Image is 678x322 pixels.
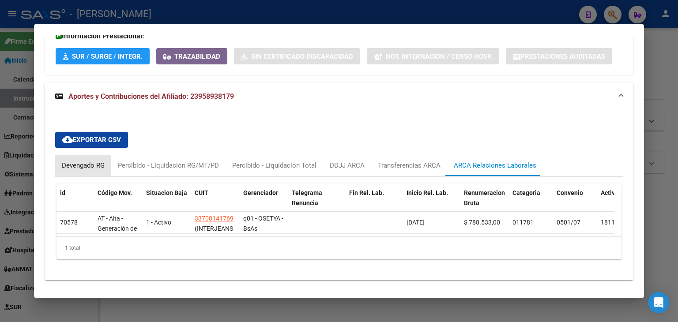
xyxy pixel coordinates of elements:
[512,189,540,196] span: Categoria
[251,52,353,60] span: Sin Certificado Discapacidad
[56,237,621,259] div: 1 total
[407,219,425,226] span: [DATE]
[98,215,137,242] span: AT - Alta - Generación de clave
[195,225,233,242] span: (INTERJEANS SRL.)
[45,82,633,111] mat-expansion-panel-header: Aportes y Contribuciones del Afiliado: 23958938179
[56,48,150,64] button: SUR / SURGE / INTEGR.
[403,183,460,222] datatable-header-cell: Inicio Rel. Lab.
[557,219,580,226] span: 0501/07
[601,189,627,196] span: Actividad
[240,183,288,222] datatable-header-cell: Gerenciador
[367,48,499,64] button: Not. Internacion / Censo Hosp.
[234,48,360,64] button: Sin Certificado Discapacidad
[243,215,283,232] span: q01 - OSETYA - BsAs
[72,52,143,60] span: SUR / SURGE / INTEGR.
[506,48,612,64] button: Prestaciones Auditadas
[68,92,234,101] span: Aportes y Contribuciones del Afiliado: 23958938179
[191,183,240,222] datatable-header-cell: CUIT
[512,219,534,226] span: 011781
[195,215,234,222] span: 33708141769
[232,161,316,170] div: Percibido - Liquidación Total
[557,189,583,196] span: Convenio
[243,189,278,196] span: Gerenciador
[454,161,536,170] div: ARCA Relaciones Laborales
[98,189,132,196] span: Código Mov.
[62,161,105,170] div: Devengado RG
[648,292,669,313] div: Open Intercom Messenger
[460,183,509,222] datatable-header-cell: Renumeracion Bruta
[55,132,128,148] button: Exportar CSV
[330,161,365,170] div: DDJJ ARCA
[553,183,597,222] datatable-header-cell: Convenio
[195,189,208,196] span: CUIT
[407,189,448,196] span: Inicio Rel. Lab.
[520,52,605,60] span: Prestaciones Auditadas
[464,219,500,226] span: $ 788.533,00
[292,189,322,206] span: Telegrama Renuncia
[386,52,492,60] span: Not. Internacion / Censo Hosp.
[62,136,121,144] span: Exportar CSV
[56,31,622,41] h3: Información Prestacional:
[143,183,191,222] datatable-header-cell: Situacion Baja
[62,134,73,145] mat-icon: cloud_download
[378,161,441,170] div: Transferencias ARCA
[56,183,94,222] datatable-header-cell: id
[156,48,227,64] button: Trazabilidad
[464,189,505,206] span: Renumeracion Bruta
[118,161,219,170] div: Percibido - Liquidación RG/MT/PD
[288,183,346,222] datatable-header-cell: Telegrama Renuncia
[146,219,171,226] span: 1 - Activo
[174,52,220,60] span: Trazabilidad
[509,183,553,222] datatable-header-cell: Categoria
[601,219,622,226] span: 181199
[146,189,187,196] span: Situacion Baja
[45,111,633,280] div: Aportes y Contribuciones del Afiliado: 23958938179
[349,189,384,196] span: Fin Rel. Lab.
[346,183,403,222] datatable-header-cell: Fin Rel. Lab.
[94,183,143,222] datatable-header-cell: Código Mov.
[60,219,78,226] span: 70578
[597,183,641,222] datatable-header-cell: Actividad
[60,189,65,196] span: id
